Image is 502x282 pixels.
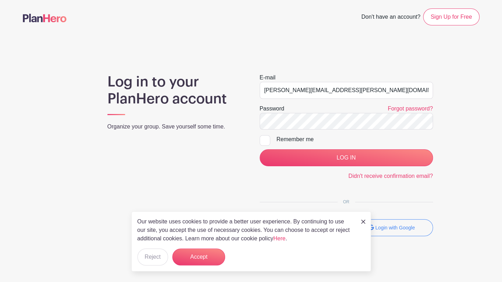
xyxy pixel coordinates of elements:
label: Password [260,104,284,113]
a: Sign Up for Free [423,8,479,25]
span: OR [337,199,355,204]
h1: Log in to your PlanHero account [107,73,243,107]
a: Forgot password? [388,106,433,112]
img: close_button-5f87c8562297e5c2d7936805f587ecaba9071eb48480494691a3f1689db116b3.svg [361,220,365,224]
a: Here [273,235,286,241]
button: Login with Google [351,219,433,236]
a: Didn't receive confirmation email? [348,173,433,179]
label: E-mail [260,73,275,82]
input: LOG IN [260,149,433,166]
button: Accept [172,248,225,265]
small: Login with Google [375,225,415,230]
div: Remember me [277,135,433,144]
img: logo-507f7623f17ff9eddc593b1ce0a138ce2505c220e1c5a4e2b4648c50719b7d32.svg [23,14,67,22]
p: Our website uses cookies to provide a better user experience. By continuing to use our site, you ... [137,217,354,243]
span: Don't have an account? [361,10,420,25]
button: Reject [137,248,168,265]
input: e.g. julie@eventco.com [260,82,433,99]
p: Organize your group. Save yourself some time. [107,122,243,131]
